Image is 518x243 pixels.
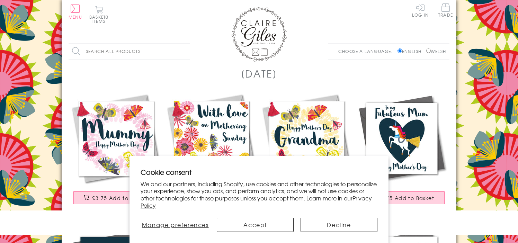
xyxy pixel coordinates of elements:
a: Mother's Day Card, Butterfly Wreath, Grandma, Embellished with a tassel £3.75 Add to Basket [259,91,354,211]
a: Mother's Day Card, Butterfly Wreath, Mummy, Embellished with a colourful tassel £3.75 Add to Basket [69,91,164,211]
input: English [398,48,402,53]
span: £3.75 Add to Basket [92,195,149,201]
button: £3.75 Add to Basket [359,191,445,204]
button: Basket0 items [89,6,108,23]
input: Search all products [69,44,190,59]
input: Welsh [426,48,431,53]
p: Choose a language: [338,48,396,54]
p: We and our partners, including Shopify, use cookies and other technologies to personalize your ex... [141,180,377,209]
a: Trade [438,3,453,18]
span: Menu [69,14,82,20]
img: Mother's Day Card, Unicorn, Fabulous Mum, Embellished with a colourful tassel [354,91,449,186]
a: Privacy Policy [141,194,372,209]
input: Search [183,44,190,59]
h2: Cookie consent [141,167,377,177]
span: £3.75 Add to Basket [378,195,434,201]
img: Mother's Day Card, Tumbling Flowers, Mothering Sunday, Embellished with a tassel [164,91,259,186]
span: Manage preferences [142,220,209,229]
label: English [398,48,425,54]
img: Mother's Day Card, Butterfly Wreath, Mummy, Embellished with a colourful tassel [69,91,164,186]
img: Claire Giles Greetings Cards [231,7,287,62]
a: Log In [412,3,429,17]
button: Accept [217,218,294,232]
img: Mother's Day Card, Butterfly Wreath, Grandma, Embellished with a tassel [259,91,354,186]
h1: [DATE] [241,66,277,81]
label: Welsh [426,48,446,54]
button: Decline [301,218,377,232]
button: Manage preferences [141,218,210,232]
span: 0 items [92,14,108,24]
a: Mother's Day Card, Unicorn, Fabulous Mum, Embellished with a colourful tassel £3.75 Add to Basket [354,91,449,211]
button: £3.75 Add to Basket [73,191,159,204]
span: Trade [438,3,453,17]
button: Menu [69,4,82,19]
a: Mother's Day Card, Tumbling Flowers, Mothering Sunday, Embellished with a tassel £3.75 Add to Basket [164,91,259,211]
